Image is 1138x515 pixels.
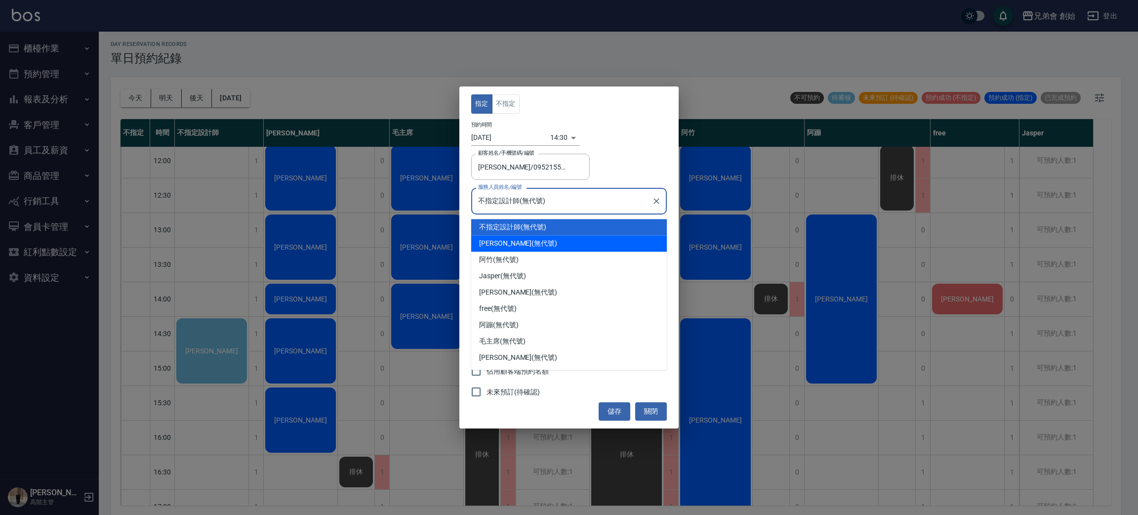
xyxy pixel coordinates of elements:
label: 顧客姓名/手機號碼/編號 [478,149,534,157]
div: (無代號) [471,219,667,235]
div: 14:30 [550,129,568,146]
span: [PERSON_NAME] [479,287,531,298]
label: 服務人員姓名/編號 [478,183,522,191]
input: Choose date, selected date is 2025-10-05 [471,129,550,146]
div: (無代號) [471,349,667,366]
div: (無代號) [471,235,667,252]
div: (無代號) [471,317,667,333]
button: 關閉 [635,402,667,421]
span: free [479,303,491,314]
span: 毛主席 [479,336,500,346]
div: (無代號) [471,284,667,300]
button: 儲存 [599,402,630,421]
div: (無代號) [471,252,667,268]
span: [PERSON_NAME] [479,352,531,363]
div: (無代號) [471,268,667,284]
div: (無代號) [471,300,667,317]
span: 阿竹 [479,255,493,265]
span: 不指定設計師 [479,222,521,232]
span: 阿蹦 [479,320,493,330]
span: 佔用顧客端預約名額 [487,366,549,377]
div: (無代號) [471,333,667,349]
span: Jasper [479,271,500,281]
label: 預約時間 [471,121,492,129]
button: 不指定 [492,94,520,114]
button: Clear [650,194,663,208]
span: [PERSON_NAME] [479,238,531,249]
button: 指定 [471,94,492,114]
span: 未來預訂(待確認) [487,387,540,397]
